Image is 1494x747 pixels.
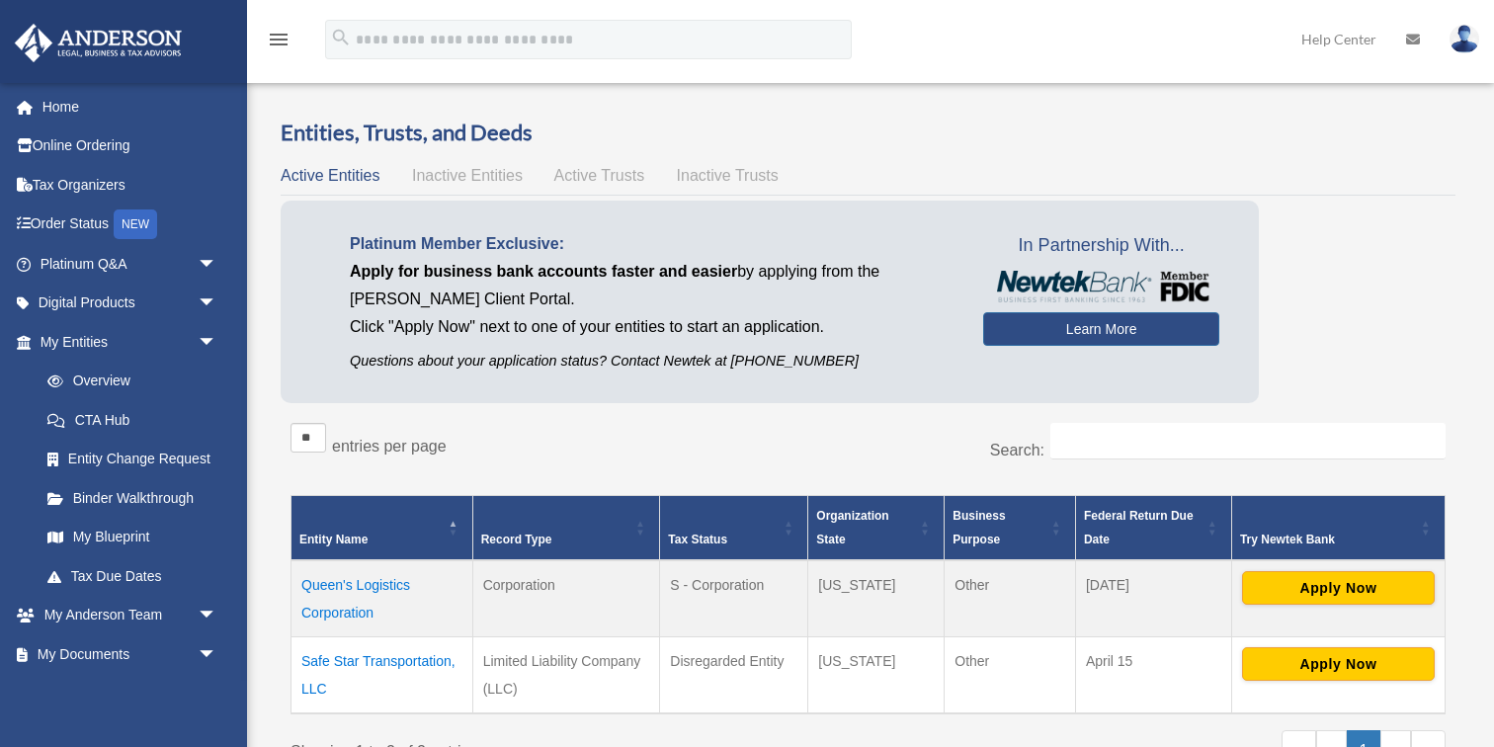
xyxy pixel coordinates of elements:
span: arrow_drop_down [198,244,237,285]
a: My Documentsarrow_drop_down [14,634,247,674]
a: Tax Due Dates [28,556,237,596]
span: arrow_drop_down [198,674,237,714]
span: Active Trusts [554,167,645,184]
a: Digital Productsarrow_drop_down [14,284,247,323]
span: arrow_drop_down [198,596,237,636]
a: My Entitiesarrow_drop_down [14,322,237,362]
th: Tax Status: Activate to sort [660,496,808,561]
td: Corporation [472,560,660,637]
a: Learn More [983,312,1219,346]
span: Organization State [816,509,888,546]
td: Other [945,560,1076,637]
button: Apply Now [1242,571,1435,605]
a: Online Learningarrow_drop_down [14,674,247,713]
span: Inactive Trusts [677,167,779,184]
th: Business Purpose: Activate to sort [945,496,1076,561]
td: Limited Liability Company (LLC) [472,637,660,714]
th: Organization State: Activate to sort [808,496,945,561]
a: Tax Organizers [14,165,247,205]
span: arrow_drop_down [198,634,237,675]
span: In Partnership With... [983,230,1219,262]
span: Record Type [481,533,552,546]
p: Platinum Member Exclusive: [350,230,954,258]
a: menu [267,35,290,51]
label: Search: [990,442,1044,458]
th: Try Newtek Bank : Activate to sort [1231,496,1445,561]
a: My Anderson Teamarrow_drop_down [14,596,247,635]
div: NEW [114,209,157,239]
td: S - Corporation [660,560,808,637]
span: Inactive Entities [412,167,523,184]
th: Entity Name: Activate to invert sorting [291,496,473,561]
h3: Entities, Trusts, and Deeds [281,118,1455,148]
th: Federal Return Due Date: Activate to sort [1075,496,1231,561]
a: Order StatusNEW [14,205,247,245]
p: Questions about your application status? Contact Newtek at [PHONE_NUMBER] [350,349,954,373]
i: menu [267,28,290,51]
a: Entity Change Request [28,440,237,479]
td: Disregarded Entity [660,637,808,714]
td: [US_STATE] [808,560,945,637]
td: [US_STATE] [808,637,945,714]
td: [DATE] [1075,560,1231,637]
a: Overview [28,362,227,401]
img: User Pic [1450,25,1479,53]
td: Queen's Logistics Corporation [291,560,473,637]
span: arrow_drop_down [198,284,237,324]
a: Platinum Q&Aarrow_drop_down [14,244,247,284]
span: Federal Return Due Date [1084,509,1194,546]
div: Try Newtek Bank [1240,528,1415,551]
p: by applying from the [PERSON_NAME] Client Portal. [350,258,954,313]
label: entries per page [332,438,447,455]
td: Safe Star Transportation, LLC [291,637,473,714]
a: My Blueprint [28,518,237,557]
span: arrow_drop_down [198,322,237,363]
span: Active Entities [281,167,379,184]
span: Tax Status [668,533,727,546]
a: CTA Hub [28,400,237,440]
p: Click "Apply Now" next to one of your entities to start an application. [350,313,954,341]
td: Other [945,637,1076,714]
span: Entity Name [299,533,368,546]
button: Apply Now [1242,647,1435,681]
a: Home [14,87,247,126]
span: Apply for business bank accounts faster and easier [350,263,737,280]
span: Business Purpose [953,509,1005,546]
td: April 15 [1075,637,1231,714]
a: Online Ordering [14,126,247,166]
img: Anderson Advisors Platinum Portal [9,24,188,62]
i: search [330,27,352,48]
th: Record Type: Activate to sort [472,496,660,561]
img: NewtekBankLogoSM.png [993,271,1209,302]
a: Binder Walkthrough [28,478,237,518]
